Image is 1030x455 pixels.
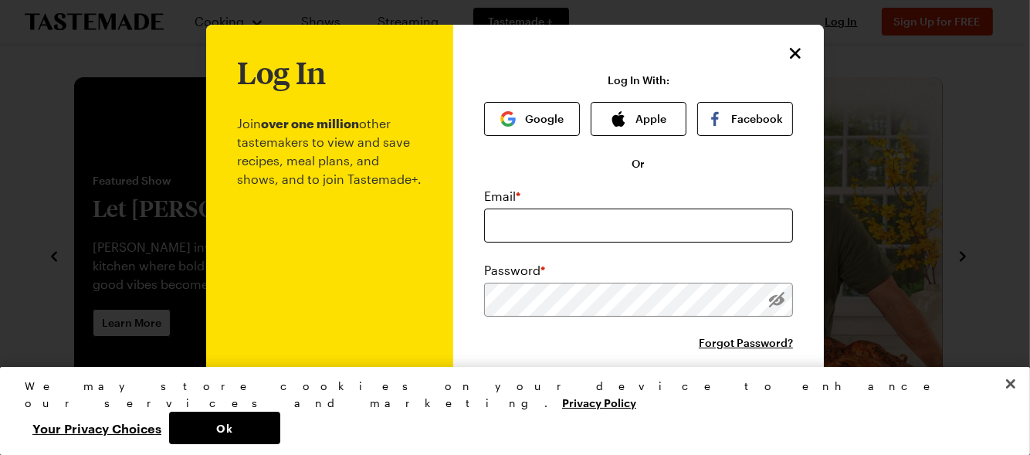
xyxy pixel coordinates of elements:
button: Ok [169,412,280,444]
button: Google [484,102,580,136]
div: Privacy [25,378,992,444]
label: Password [484,261,545,280]
button: Apple [591,102,686,136]
p: Log In With: [608,74,669,87]
b: over one million [261,116,359,131]
button: Your Privacy Choices [25,412,169,444]
button: Forgot Password? [699,335,793,351]
button: Close [994,367,1028,401]
span: Or [632,156,645,171]
div: We may store cookies on your device to enhance our services and marketing. [25,378,992,412]
button: Facebook [697,102,793,136]
button: Close [785,43,805,63]
a: More information about your privacy, opens in a new tab [562,395,636,409]
h1: Log In [237,56,326,90]
label: Email [484,187,520,205]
